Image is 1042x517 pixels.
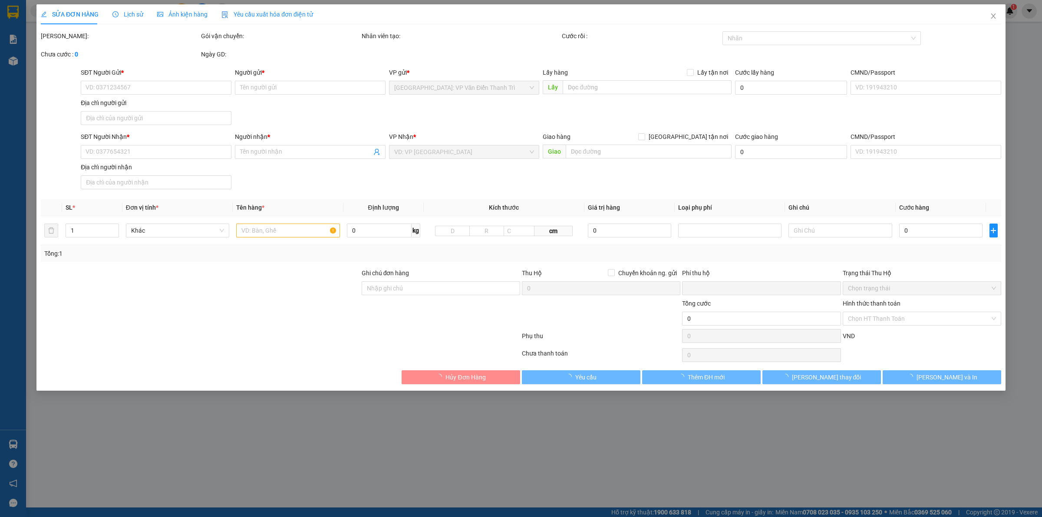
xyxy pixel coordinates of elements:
[236,224,340,237] input: VD: Bàn, Ghế
[362,31,561,41] div: Nhân viên tạo:
[675,199,785,216] th: Loại phụ phí
[81,175,231,189] input: Địa chỉ của người nhận
[402,370,520,384] button: Hủy Đơn Hàng
[682,300,711,307] span: Tổng cước
[917,372,977,382] span: [PERSON_NAME] và In
[981,4,1006,29] button: Close
[645,132,732,142] span: [GEOGRAPHIC_DATA] tận nơi
[522,270,542,277] span: Thu Hộ
[521,331,681,346] div: Phụ thu
[236,204,264,211] span: Tên hàng
[694,68,732,77] span: Lấy tận nơi
[534,226,573,236] span: cm
[362,281,520,295] input: Ghi chú đơn hàng
[990,13,997,20] span: close
[41,31,199,41] div: [PERSON_NAME]:
[368,204,399,211] span: Định lượng
[221,11,228,18] img: icon
[469,226,504,236] input: R
[157,11,163,17] span: picture
[81,111,231,125] input: Địa chỉ của người gửi
[521,349,681,364] div: Chưa thanh toán
[615,268,680,278] span: Chuyển khoản ng. gửi
[112,11,143,18] span: Lịch sử
[990,227,997,234] span: plus
[543,145,566,158] span: Giao
[562,31,720,41] div: Cước rồi :
[9,35,123,49] strong: (Công Ty TNHH Chuyển Phát Nhanh Bảo An - MST: 0109597835)
[435,226,470,236] input: D
[782,374,792,380] span: loading
[44,249,402,258] div: Tổng: 1
[735,145,847,159] input: Cước giao hàng
[522,370,640,384] button: Yêu cầu
[735,81,847,95] input: Cước lấy hàng
[735,133,778,140] label: Cước giao hàng
[81,68,231,77] div: SĐT Người Gửi
[44,224,58,237] button: delete
[81,162,231,172] div: Địa chỉ người nhận
[688,372,725,382] span: Thêm ĐH mới
[445,372,485,382] span: Hủy Đơn Hàng
[3,13,129,33] strong: BIÊN NHẬN VẬN CHUYỂN BẢO AN EXPRESS
[41,11,47,17] span: edit
[788,224,892,237] input: Ghi Chú
[66,204,73,211] span: SL
[566,145,732,158] input: Dọc đường
[907,374,917,380] span: loading
[989,224,998,237] button: plus
[851,68,1001,77] div: CMND/Passport
[543,80,563,94] span: Lấy
[389,68,540,77] div: VP gửi
[735,69,774,76] label: Cước lấy hàng
[899,204,929,211] span: Cước hàng
[81,98,231,108] div: Địa chỉ người gửi
[843,268,1001,278] div: Trạng thái Thu Hộ
[412,224,420,237] span: kg
[394,81,534,94] span: Hà Nội: VP Văn Điển Thanh Trì
[504,226,535,236] input: C
[883,370,1001,384] button: [PERSON_NAME] và In
[436,374,445,380] span: loading
[543,133,570,140] span: Giao hàng
[575,372,597,382] span: Yêu cầu
[41,49,199,59] div: Chưa cước :
[131,224,224,237] span: Khác
[201,49,359,59] div: Ngày GD:
[563,80,732,94] input: Dọc đường
[75,51,78,58] b: 0
[848,282,996,295] span: Chọn trạng thái
[682,268,841,281] div: Phí thu hộ
[221,11,313,18] span: Yêu cầu xuất hóa đơn điện tử
[642,370,761,384] button: Thêm ĐH mới
[126,204,158,211] span: Đơn vị tính
[851,132,1001,142] div: CMND/Passport
[678,374,688,380] span: loading
[762,370,881,384] button: [PERSON_NAME] thay đổi
[157,11,208,18] span: Ảnh kiện hàng
[843,300,900,307] label: Hình thức thanh toán
[588,204,620,211] span: Giá trị hàng
[235,132,386,142] div: Người nhận
[235,68,386,77] div: Người gửi
[4,52,129,85] span: [PHONE_NUMBER] - [DOMAIN_NAME]
[785,199,895,216] th: Ghi chú
[843,333,855,339] span: VND
[543,69,568,76] span: Lấy hàng
[41,11,99,18] span: SỬA ĐƠN HÀNG
[201,31,359,41] div: Gói vận chuyển:
[373,148,380,155] span: user-add
[566,374,575,380] span: loading
[362,270,409,277] label: Ghi chú đơn hàng
[389,133,413,140] span: VP Nhận
[81,132,231,142] div: SĐT Người Nhận
[792,372,861,382] span: [PERSON_NAME] thay đổi
[112,11,119,17] span: clock-circle
[489,204,519,211] span: Kích thước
